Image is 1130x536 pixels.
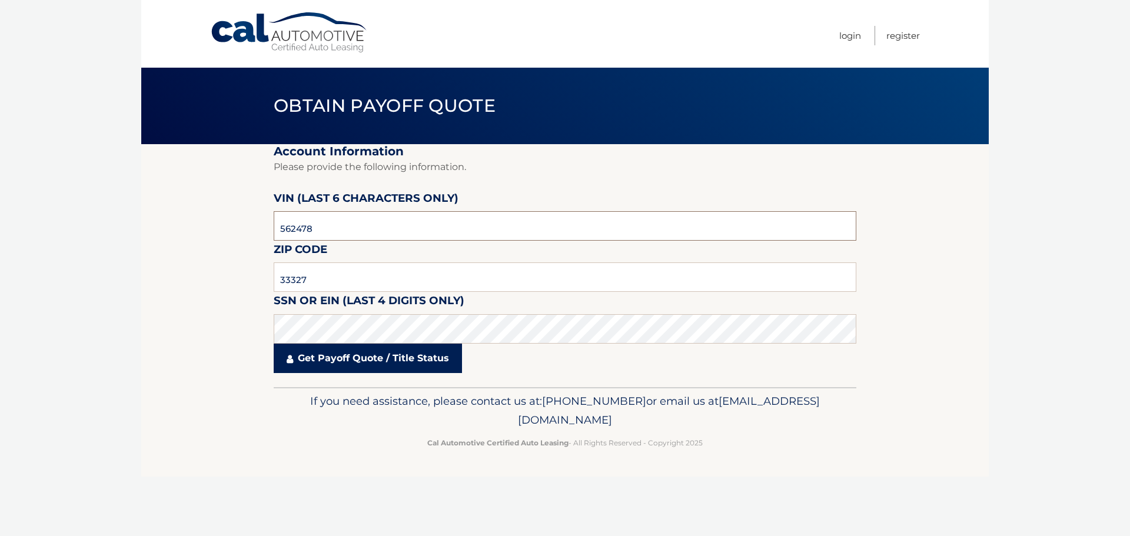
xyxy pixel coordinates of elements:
[274,241,327,262] label: Zip Code
[839,26,861,45] a: Login
[274,159,856,175] p: Please provide the following information.
[274,344,462,373] a: Get Payoff Quote / Title Status
[886,26,920,45] a: Register
[274,144,856,159] h2: Account Information
[274,189,458,211] label: VIN (last 6 characters only)
[274,292,464,314] label: SSN or EIN (last 4 digits only)
[427,438,569,447] strong: Cal Automotive Certified Auto Leasing
[281,392,849,430] p: If you need assistance, please contact us at: or email us at
[542,394,646,408] span: [PHONE_NUMBER]
[281,437,849,449] p: - All Rights Reserved - Copyright 2025
[210,12,369,54] a: Cal Automotive
[274,95,496,116] span: Obtain Payoff Quote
